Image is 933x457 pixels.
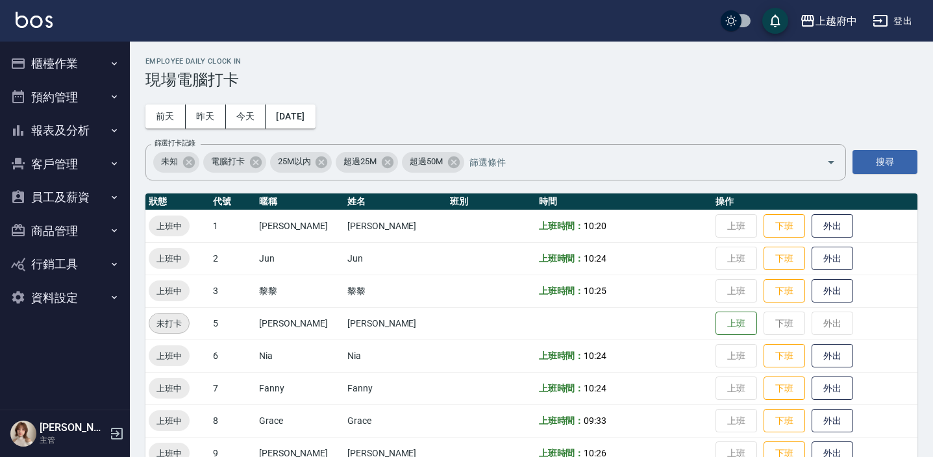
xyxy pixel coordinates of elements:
[584,351,606,361] span: 10:24
[149,317,189,330] span: 未打卡
[584,383,606,393] span: 10:24
[584,221,606,231] span: 10:20
[344,372,447,404] td: Fanny
[256,372,344,404] td: Fanny
[812,214,853,238] button: 外出
[5,214,125,248] button: 商品管理
[5,180,125,214] button: 員工及薪資
[256,275,344,307] td: 黎黎
[149,382,190,395] span: 上班中
[256,242,344,275] td: Jun
[5,47,125,80] button: 櫃檯作業
[764,247,805,271] button: 下班
[266,105,315,129] button: [DATE]
[764,344,805,368] button: 下班
[867,9,917,33] button: 登出
[256,193,344,210] th: 暱稱
[256,340,344,372] td: Nia
[344,275,447,307] td: 黎黎
[812,247,853,271] button: 外出
[210,242,256,275] td: 2
[145,71,917,89] h3: 現場電腦打卡
[762,8,788,34] button: save
[852,150,917,174] button: 搜尋
[812,344,853,368] button: 外出
[149,219,190,233] span: 上班中
[584,286,606,296] span: 10:25
[539,286,584,296] b: 上班時間：
[153,152,199,173] div: 未知
[145,193,210,210] th: 狀態
[16,12,53,28] img: Logo
[812,409,853,433] button: 外出
[203,152,266,173] div: 電腦打卡
[149,252,190,266] span: 上班中
[344,404,447,437] td: Grace
[5,281,125,315] button: 資料設定
[764,409,805,433] button: 下班
[256,210,344,242] td: [PERSON_NAME]
[210,275,256,307] td: 3
[210,210,256,242] td: 1
[764,377,805,401] button: 下班
[153,155,186,168] span: 未知
[584,253,606,264] span: 10:24
[40,434,106,446] p: 主管
[336,152,398,173] div: 超過25M
[5,247,125,281] button: 行銷工具
[344,307,447,340] td: [PERSON_NAME]
[539,221,584,231] b: 上班時間：
[402,155,451,168] span: 超過50M
[145,57,917,66] h2: Employee Daily Clock In
[539,415,584,426] b: 上班時間：
[539,253,584,264] b: 上班時間：
[466,151,804,173] input: 篩選條件
[812,377,853,401] button: 外出
[764,214,805,238] button: 下班
[149,284,190,298] span: 上班中
[344,340,447,372] td: Nia
[795,8,862,34] button: 上越府中
[186,105,226,129] button: 昨天
[344,193,447,210] th: 姓名
[270,155,319,168] span: 25M以內
[5,114,125,147] button: 報表及分析
[712,193,917,210] th: 操作
[812,279,853,303] button: 外出
[815,13,857,29] div: 上越府中
[584,415,606,426] span: 09:33
[210,193,256,210] th: 代號
[210,404,256,437] td: 8
[10,421,36,447] img: Person
[256,307,344,340] td: [PERSON_NAME]
[149,349,190,363] span: 上班中
[210,307,256,340] td: 5
[270,152,332,173] div: 25M以內
[402,152,464,173] div: 超過50M
[447,193,535,210] th: 班別
[539,383,584,393] b: 上班時間：
[715,312,757,336] button: 上班
[145,105,186,129] button: 前天
[536,193,712,210] th: 時間
[40,421,106,434] h5: [PERSON_NAME]
[539,351,584,361] b: 上班時間：
[344,210,447,242] td: [PERSON_NAME]
[764,279,805,303] button: 下班
[226,105,266,129] button: 今天
[155,138,195,148] label: 篩選打卡記錄
[210,372,256,404] td: 7
[821,152,841,173] button: Open
[256,404,344,437] td: Grace
[210,340,256,372] td: 6
[336,155,384,168] span: 超過25M
[5,80,125,114] button: 預約管理
[344,242,447,275] td: Jun
[203,155,253,168] span: 電腦打卡
[149,414,190,428] span: 上班中
[5,147,125,181] button: 客戶管理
